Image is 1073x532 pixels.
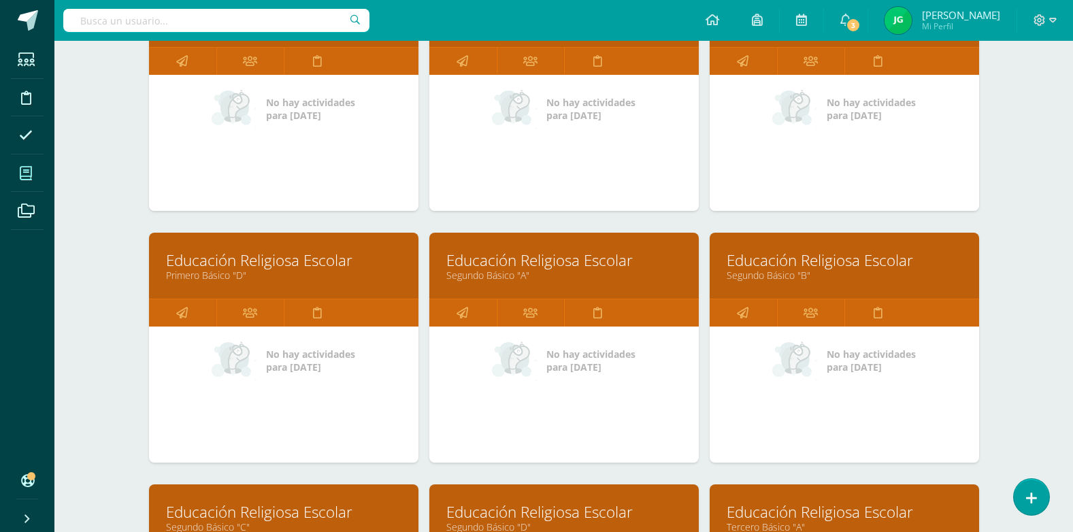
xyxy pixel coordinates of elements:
img: no_activities_small.png [772,340,817,381]
img: c5e6a7729ce0d31aadaf9fc218af694a.png [885,7,912,34]
span: No hay actividades para [DATE] [827,96,916,122]
span: No hay actividades para [DATE] [827,348,916,373]
span: Mi Perfil [922,20,1000,32]
a: Segundo Básico "B" [727,269,962,282]
a: Primero Básico "D" [166,269,401,282]
a: Educación Religiosa Escolar [166,501,401,522]
img: no_activities_small.png [492,88,537,129]
a: Educación Religiosa Escolar [446,250,682,271]
img: no_activities_small.png [212,340,257,381]
span: [PERSON_NAME] [922,8,1000,22]
a: Educación Religiosa Escolar [727,250,962,271]
span: No hay actividades para [DATE] [266,96,355,122]
span: No hay actividades para [DATE] [266,348,355,373]
span: 3 [846,18,861,33]
a: Educación Religiosa Escolar [727,501,962,522]
input: Busca un usuario... [63,9,369,32]
span: No hay actividades para [DATE] [546,348,635,373]
img: no_activities_small.png [212,88,257,129]
a: Educación Religiosa Escolar [166,250,401,271]
img: no_activities_small.png [772,88,817,129]
img: no_activities_small.png [492,340,537,381]
span: No hay actividades para [DATE] [546,96,635,122]
a: Educación Religiosa Escolar [446,501,682,522]
a: Segundo Básico "A" [446,269,682,282]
